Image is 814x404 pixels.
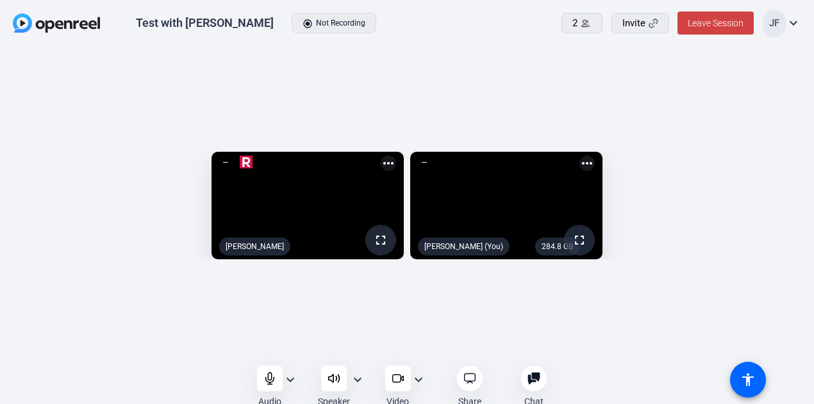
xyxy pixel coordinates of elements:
span: Invite [622,16,645,31]
mat-icon: expand_more [283,372,298,387]
div: 284.8 GB [535,238,579,255]
img: logo [240,156,253,168]
span: 2 [572,16,577,31]
button: Leave Session [677,12,754,35]
mat-icon: expand_more [786,15,801,31]
div: JF [763,10,786,37]
img: OpenReel logo [13,13,100,33]
div: Test with [PERSON_NAME] [136,15,274,31]
mat-icon: expand_more [350,372,365,387]
mat-icon: fullscreen [373,232,388,248]
mat-icon: accessibility [740,372,756,387]
span: Leave Session [688,18,743,28]
mat-icon: expand_more [411,372,426,387]
div: [PERSON_NAME] [219,238,290,255]
mat-icon: fullscreen [572,232,587,248]
button: 2 [561,13,602,33]
button: Invite [611,13,669,33]
mat-icon: more_horiz [381,156,396,171]
mat-icon: more_horiz [579,156,595,171]
div: [PERSON_NAME] (You) [418,238,510,255]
